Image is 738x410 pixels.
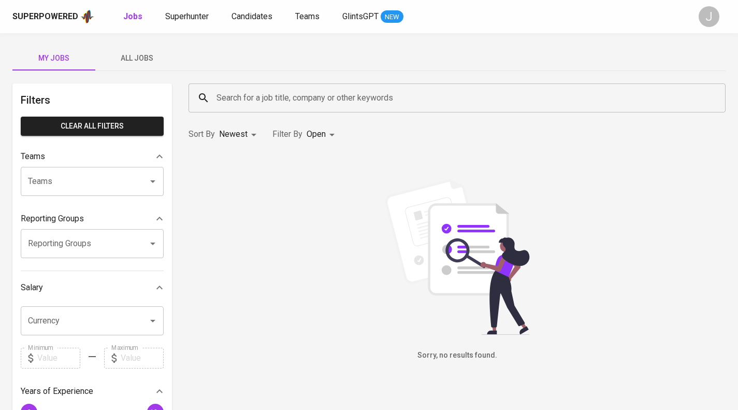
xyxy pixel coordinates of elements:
[307,129,326,139] span: Open
[21,150,45,163] p: Teams
[165,11,209,21] span: Superhunter
[146,314,160,328] button: Open
[272,128,302,140] p: Filter By
[231,11,272,21] span: Candidates
[342,10,403,23] a: GlintsGPT NEW
[80,9,94,24] img: app logo
[699,6,719,27] div: J
[12,9,94,24] a: Superpoweredapp logo
[123,10,144,23] a: Jobs
[102,52,172,65] span: All Jobs
[231,10,274,23] a: Candidates
[121,348,164,369] input: Value
[123,11,142,21] b: Jobs
[12,11,78,23] div: Superpowered
[146,236,160,251] button: Open
[307,125,338,144] div: Open
[21,281,43,294] p: Salary
[189,350,726,361] h6: Sorry, no results found.
[21,117,164,136] button: Clear All filters
[295,11,320,21] span: Teams
[21,277,164,298] div: Salary
[19,52,89,65] span: My Jobs
[37,348,80,369] input: Value
[295,10,322,23] a: Teams
[381,12,403,22] span: NEW
[21,213,84,225] p: Reporting Groups
[21,385,93,398] p: Years of Experience
[380,179,535,335] img: file_searching.svg
[21,92,164,108] h6: Filters
[165,10,211,23] a: Superhunter
[146,174,160,189] button: Open
[29,120,155,133] span: Clear All filters
[219,125,260,144] div: Newest
[21,146,164,167] div: Teams
[342,11,379,21] span: GlintsGPT
[219,128,248,140] p: Newest
[21,381,164,402] div: Years of Experience
[21,208,164,229] div: Reporting Groups
[189,128,215,140] p: Sort By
